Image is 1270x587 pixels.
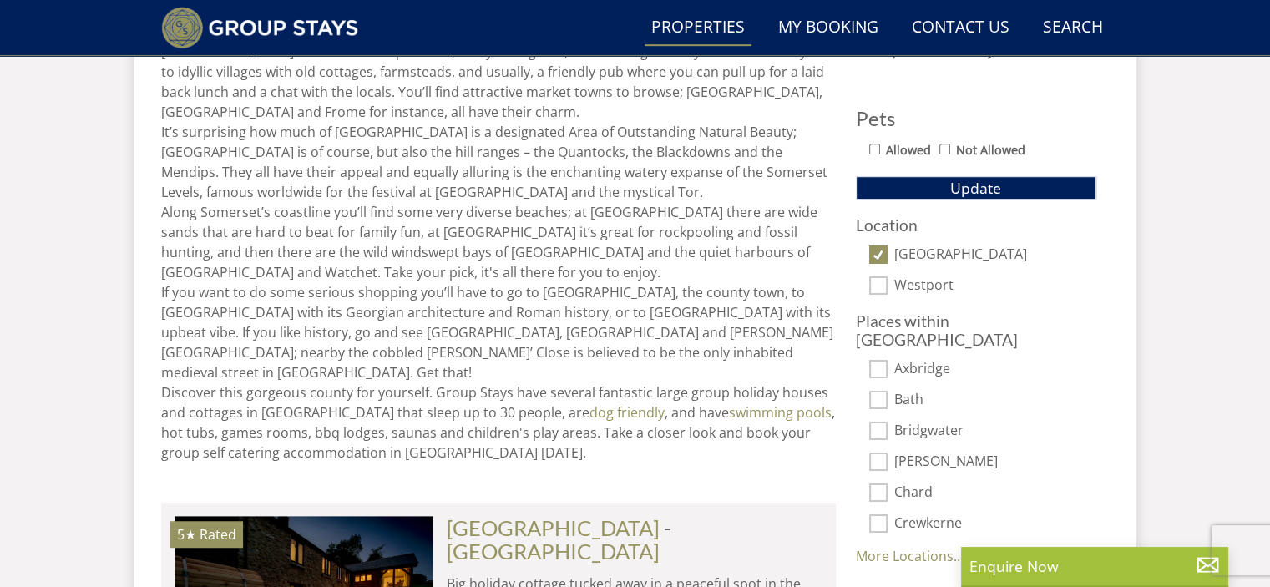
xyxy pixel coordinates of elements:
[894,423,1096,441] label: Bridgwater
[772,9,885,47] a: My Booking
[447,515,660,540] a: [GEOGRAPHIC_DATA]
[161,2,836,463] p: Come on down to [GEOGRAPHIC_DATA] for a large group holiday in the that you’ll never forget. [GEO...
[856,216,1096,234] h3: Location
[447,515,671,564] span: -
[177,525,196,544] span: OTTERHEAD HOUSE has a 5 star rating under the Quality in Tourism Scheme
[894,277,1096,296] label: Westport
[950,178,1001,198] span: Update
[969,555,1220,577] p: Enquire Now
[956,141,1025,159] label: Not Allowed
[856,312,1096,347] h3: Places within [GEOGRAPHIC_DATA]
[447,539,660,564] a: [GEOGRAPHIC_DATA]
[1036,9,1110,47] a: Search
[886,141,931,159] label: Allowed
[894,453,1096,472] label: [PERSON_NAME]
[905,9,1016,47] a: Contact Us
[894,392,1096,410] label: Bath
[856,547,964,565] a: More Locations...
[200,525,236,544] span: Rated
[894,361,1096,379] label: Axbridge
[894,484,1096,503] label: Chard
[729,403,832,422] a: swimming pools
[589,403,665,422] a: dog friendly
[856,176,1096,200] button: Update
[894,246,1096,265] label: [GEOGRAPHIC_DATA]
[161,7,359,48] img: Group Stays
[894,515,1096,534] label: Crewkerne
[856,108,1096,129] h3: Pets
[645,9,751,47] a: Properties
